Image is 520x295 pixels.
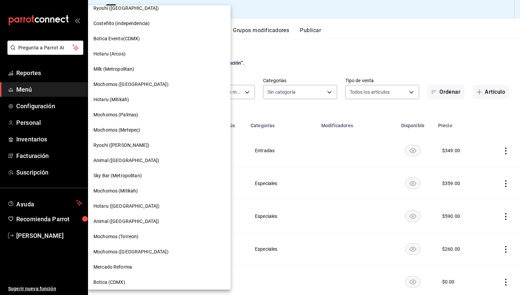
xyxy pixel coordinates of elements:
[93,50,126,58] span: Hotaru (Arcos)
[88,31,231,46] div: Botica Evento(CDMX)
[88,259,231,275] div: Mercado Reforma
[88,1,231,16] div: Ryoshi ([GEOGRAPHIC_DATA])
[88,77,231,92] div: Mochomos ([GEOGRAPHIC_DATA])
[93,218,159,225] span: Animal ([GEOGRAPHIC_DATA])
[88,168,231,183] div: Sky Bar (Metropolitan)
[88,153,231,168] div: Animal ([GEOGRAPHIC_DATA])
[93,20,150,27] span: Costeñito (independencia)
[93,96,129,103] span: Hotaru (Mitikah)
[88,107,231,122] div: Mochomos (Palmas)
[88,46,231,62] div: Hotaru (Arcos)
[88,16,231,31] div: Costeñito (independencia)
[88,275,231,290] div: Botica (CDMX)
[93,203,159,210] span: Hotaru ([GEOGRAPHIC_DATA])
[93,248,169,255] span: Mochomos ([GEOGRAPHIC_DATA])
[93,35,140,42] span: Botica Evento(CDMX)
[93,279,125,286] span: Botica (CDMX)
[93,264,132,271] span: Mercado Reforma
[93,66,134,73] span: Milk (Metropolitan)
[93,172,142,179] span: Sky Bar (Metropolitan)
[88,244,231,259] div: Mochomos ([GEOGRAPHIC_DATA])
[88,138,231,153] div: Ryoshi ([PERSON_NAME])
[93,157,159,164] span: Animal ([GEOGRAPHIC_DATA])
[93,127,140,134] span: Mochomos (Metepec)
[93,81,169,88] span: Mochomos ([GEOGRAPHIC_DATA])
[93,5,159,12] span: Ryoshi ([GEOGRAPHIC_DATA])
[93,142,149,149] span: Ryoshi ([PERSON_NAME])
[88,92,231,107] div: Hotaru (Mitikah)
[88,229,231,244] div: Mochomos (Torreon)
[93,187,138,195] span: Mochomos (Mitikah)
[93,233,138,240] span: Mochomos (Torreon)
[93,111,138,118] span: Mochomos (Palmas)
[88,214,231,229] div: Animal ([GEOGRAPHIC_DATA])
[88,122,231,138] div: Mochomos (Metepec)
[88,183,231,199] div: Mochomos (Mitikah)
[88,199,231,214] div: Hotaru ([GEOGRAPHIC_DATA])
[88,62,231,77] div: Milk (Metropolitan)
